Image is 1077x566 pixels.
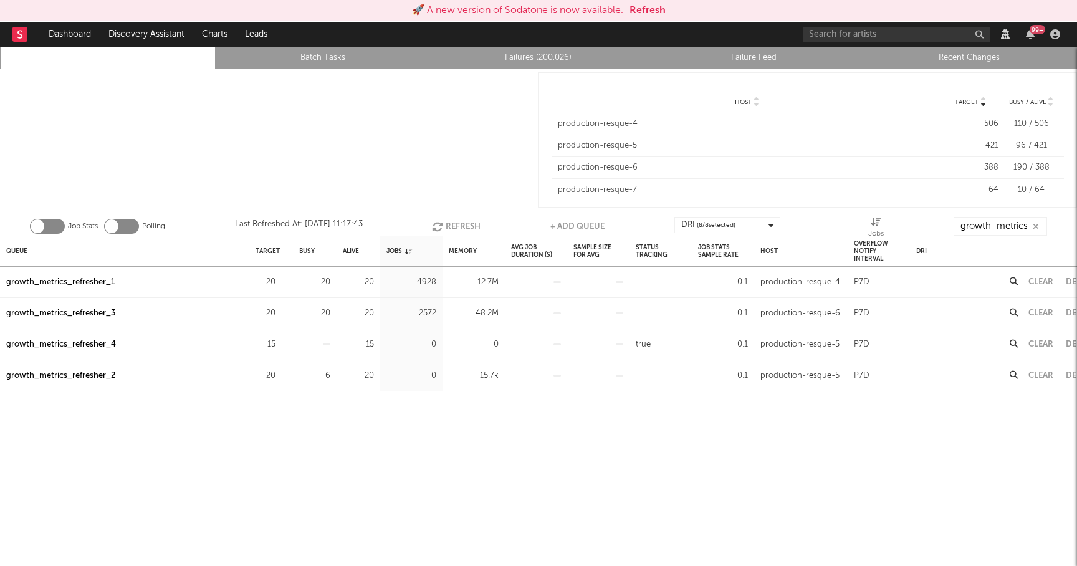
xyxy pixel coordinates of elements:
[386,237,412,264] div: Jobs
[942,140,998,152] div: 421
[100,22,193,47] a: Discovery Assistant
[299,237,315,264] div: Busy
[868,217,884,241] div: Jobs
[558,161,936,174] div: production-resque-6
[868,50,1070,65] a: Recent Changes
[299,306,330,321] div: 20
[573,237,623,264] div: Sample Size For Avg
[1005,118,1058,130] div: 110 / 506
[1028,372,1053,380] button: Clear
[942,184,998,196] div: 64
[854,275,869,290] div: P7D
[698,275,748,290] div: 0.1
[432,217,481,236] button: Refresh
[449,337,499,352] div: 0
[955,98,979,106] span: Target
[223,50,424,65] a: Batch Tasks
[6,275,115,290] a: growth_metrics_refresher_1
[235,217,363,236] div: Last Refreshed At: [DATE] 11:17:43
[1028,340,1053,348] button: Clear
[942,161,998,174] div: 388
[449,368,499,383] div: 15.7k
[854,368,869,383] div: P7D
[698,337,748,352] div: 0.1
[868,226,884,241] div: Jobs
[558,140,936,152] div: production-resque-5
[1009,98,1046,106] span: Busy / Alive
[193,22,236,47] a: Charts
[1005,161,1058,174] div: 190 / 388
[760,337,840,352] div: production-resque-5
[449,306,499,321] div: 48.2M
[386,337,436,352] div: 0
[854,306,869,321] div: P7D
[760,237,778,264] div: Host
[386,368,436,383] div: 0
[629,3,666,18] button: Refresh
[256,368,275,383] div: 20
[6,368,115,383] a: growth_metrics_refresher_2
[6,306,115,321] a: growth_metrics_refresher_3
[299,275,330,290] div: 20
[760,368,840,383] div: production-resque-5
[142,219,165,234] label: Polling
[697,218,735,233] span: ( 8 / 8 selected)
[558,184,936,196] div: production-resque-7
[343,275,374,290] div: 20
[343,368,374,383] div: 20
[942,118,998,130] div: 506
[7,50,209,65] a: Queue Stats
[256,306,275,321] div: 20
[511,237,561,264] div: Avg Job Duration (s)
[681,218,735,233] div: DRI
[236,22,276,47] a: Leads
[636,237,686,264] div: Status Tracking
[6,237,27,264] div: Queue
[256,237,280,264] div: Target
[698,368,748,383] div: 0.1
[299,368,330,383] div: 6
[636,337,651,352] div: true
[760,275,840,290] div: production-resque-4
[550,217,605,236] button: + Add Queue
[449,237,477,264] div: Memory
[698,306,748,321] div: 0.1
[449,275,499,290] div: 12.7M
[558,118,936,130] div: production-resque-4
[1026,29,1035,39] button: 99+
[760,306,840,321] div: production-resque-6
[735,98,752,106] span: Host
[412,3,623,18] div: 🚀 A new version of Sodatone is now available.
[803,27,990,42] input: Search for artists
[386,306,436,321] div: 2572
[1005,184,1058,196] div: 10 / 64
[854,237,904,264] div: Overflow Notify Interval
[854,337,869,352] div: P7D
[256,337,275,352] div: 15
[256,275,275,290] div: 20
[1005,140,1058,152] div: 96 / 421
[653,50,855,65] a: Failure Feed
[343,237,359,264] div: Alive
[954,217,1047,236] input: Search...
[1030,25,1045,34] div: 99 +
[916,237,927,264] div: DRI
[6,337,116,352] a: growth_metrics_refresher_4
[438,50,639,65] a: Failures (200,026)
[698,237,748,264] div: Job Stats Sample Rate
[68,219,98,234] label: Job Stats
[386,275,436,290] div: 4928
[1028,278,1053,286] button: Clear
[343,306,374,321] div: 20
[40,22,100,47] a: Dashboard
[343,337,374,352] div: 15
[1028,309,1053,317] button: Clear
